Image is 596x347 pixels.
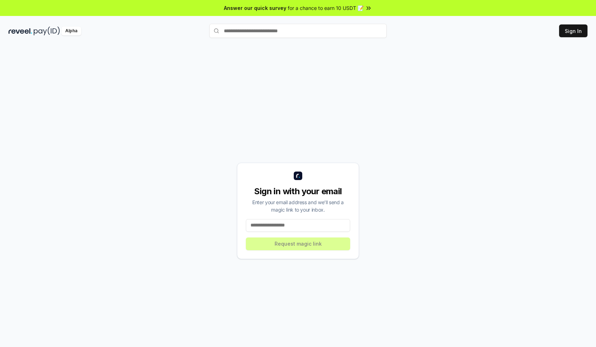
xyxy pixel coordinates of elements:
[246,198,350,213] div: Enter your email address and we’ll send a magic link to your inbox.
[559,24,587,37] button: Sign In
[9,27,32,35] img: reveel_dark
[224,4,286,12] span: Answer our quick survey
[294,172,302,180] img: logo_small
[246,186,350,197] div: Sign in with your email
[288,4,364,12] span: for a chance to earn 10 USDT 📝
[34,27,60,35] img: pay_id
[61,27,81,35] div: Alpha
